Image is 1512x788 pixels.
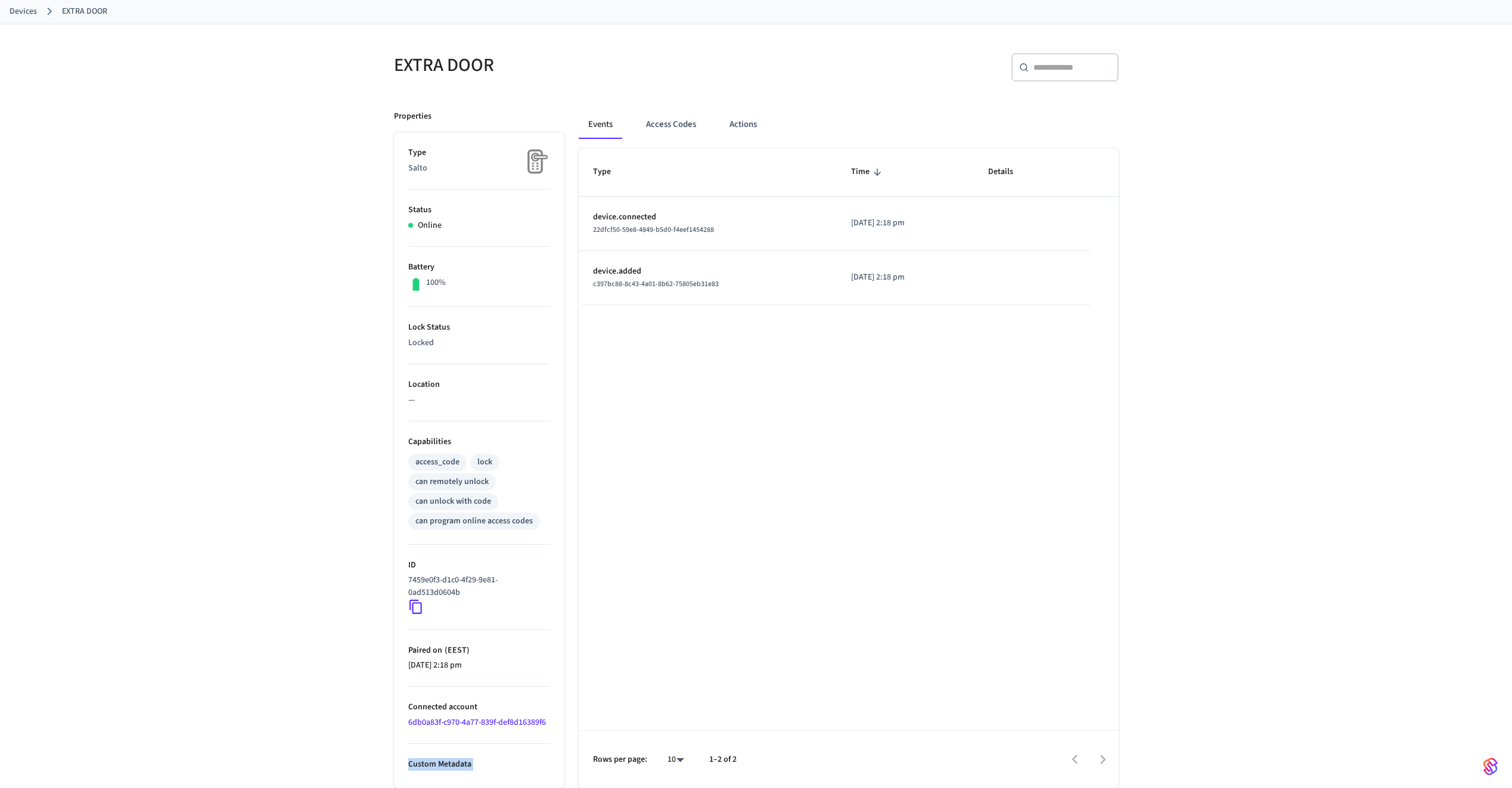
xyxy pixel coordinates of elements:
p: Paired on [408,644,550,657]
span: c397bc88-8c43-4a01-8b62-75805eb31e83 [593,279,719,289]
img: SeamLogoGradient.69752ec5.svg [1483,757,1498,776]
p: 1–2 of 2 [709,753,737,766]
span: Type [593,163,626,181]
p: [DATE] 2:18 pm [851,217,960,229]
div: can program online access codes [415,515,533,528]
p: Locked [408,337,550,349]
h5: EXTRA DOOR [394,53,749,77]
a: Devices [10,5,37,18]
p: [DATE] 2:18 pm [408,659,550,672]
div: access_code [415,456,460,469]
span: Details [988,163,1029,181]
div: can unlock with code [415,495,491,508]
button: Events [579,110,622,139]
div: 10 [662,751,690,768]
p: device.connected [593,211,822,224]
p: ID [408,559,550,572]
p: Lock Status [408,321,550,334]
p: Online [418,219,442,232]
p: Properties [394,110,431,123]
a: EXTRA DOOR [62,5,107,18]
p: Rows per page: [593,753,647,766]
p: Connected account [408,701,550,713]
a: 6db0a83f-c970-4a77-839f-def8d16389f6 [408,716,546,728]
span: Time [851,163,885,181]
p: device.added [593,265,822,278]
p: Battery [408,261,550,274]
p: Type [408,147,550,159]
button: Actions [720,110,766,139]
div: lock [477,456,492,469]
img: Placeholder Lock Image [520,147,550,176]
button: Access Codes [637,110,706,139]
p: Capabilities [408,436,550,448]
p: — [408,394,550,407]
p: Custom Metadata [408,758,550,771]
div: ant example [579,110,1119,139]
p: Status [408,204,550,216]
p: Location [408,379,550,391]
span: ( EEST ) [442,644,470,656]
p: [DATE] 2:18 pm [851,271,960,284]
div: can remotely unlock [415,476,489,488]
p: 100% [426,277,446,289]
p: 7459e0f3-d1c0-4f29-9e81-0ad513d0604b [408,574,545,599]
p: Salto [408,162,550,175]
span: 22dfcf50-59e8-4849-b5d0-f4eef1454288 [593,225,714,235]
table: sticky table [579,148,1119,305]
